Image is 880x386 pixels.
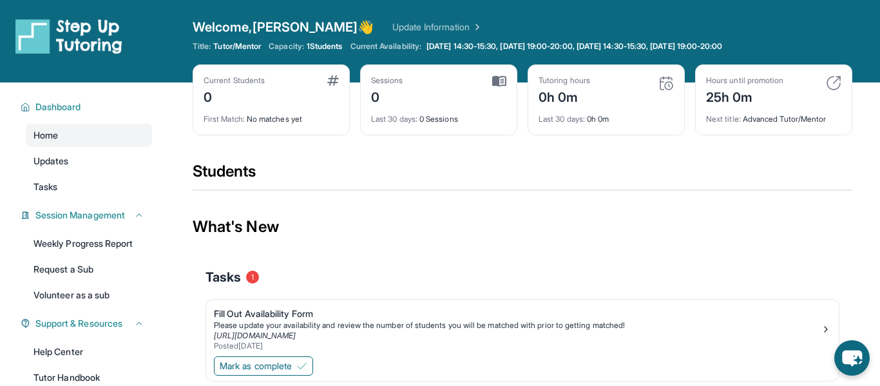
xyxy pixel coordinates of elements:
[33,180,57,193] span: Tasks
[204,114,245,124] span: First Match :
[539,106,674,124] div: 0h 0m
[392,21,483,34] a: Update Information
[307,41,343,52] span: 1 Students
[350,41,421,52] span: Current Availability:
[33,129,58,142] span: Home
[26,258,152,281] a: Request a Sub
[33,155,69,168] span: Updates
[424,41,725,52] a: [DATE] 14:30-15:30, [DATE] 19:00-20:00, [DATE] 14:30-15:30, [DATE] 19:00-20:00
[26,175,152,198] a: Tasks
[371,106,506,124] div: 0 Sessions
[371,114,417,124] span: Last 30 days :
[15,18,122,54] img: logo
[470,21,483,34] img: Chevron Right
[26,124,152,147] a: Home
[371,86,403,106] div: 0
[297,361,307,371] img: Mark as complete
[706,86,783,106] div: 25h 0m
[220,360,292,372] span: Mark as complete
[539,86,590,106] div: 0h 0m
[30,101,144,113] button: Dashboard
[214,341,821,351] div: Posted [DATE]
[426,41,722,52] span: [DATE] 14:30-15:30, [DATE] 19:00-20:00, [DATE] 14:30-15:30, [DATE] 19:00-20:00
[213,41,261,52] span: Tutor/Mentor
[706,106,841,124] div: Advanced Tutor/Mentor
[834,340,870,376] button: chat-button
[206,268,241,286] span: Tasks
[706,75,783,86] div: Hours until promotion
[204,75,265,86] div: Current Students
[35,101,81,113] span: Dashboard
[35,317,122,330] span: Support & Resources
[193,198,852,255] div: What's New
[539,114,585,124] span: Last 30 days :
[26,150,152,173] a: Updates
[35,209,125,222] span: Session Management
[214,331,296,340] a: [URL][DOMAIN_NAME]
[26,232,152,255] a: Weekly Progress Report
[206,300,839,354] a: Fill Out Availability FormPlease update your availability and review the number of students you w...
[204,86,265,106] div: 0
[30,317,144,330] button: Support & Resources
[706,114,741,124] span: Next title :
[327,75,339,86] img: card
[193,18,374,36] span: Welcome, [PERSON_NAME] 👋
[193,41,211,52] span: Title:
[269,41,304,52] span: Capacity:
[214,307,821,320] div: Fill Out Availability Form
[246,271,259,284] span: 1
[371,75,403,86] div: Sessions
[30,209,144,222] button: Session Management
[492,75,506,87] img: card
[826,75,841,91] img: card
[658,75,674,91] img: card
[193,161,852,189] div: Students
[214,356,313,376] button: Mark as complete
[204,106,339,124] div: No matches yet
[26,340,152,363] a: Help Center
[539,75,590,86] div: Tutoring hours
[214,320,821,331] div: Please update your availability and review the number of students you will be matched with prior ...
[26,284,152,307] a: Volunteer as a sub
